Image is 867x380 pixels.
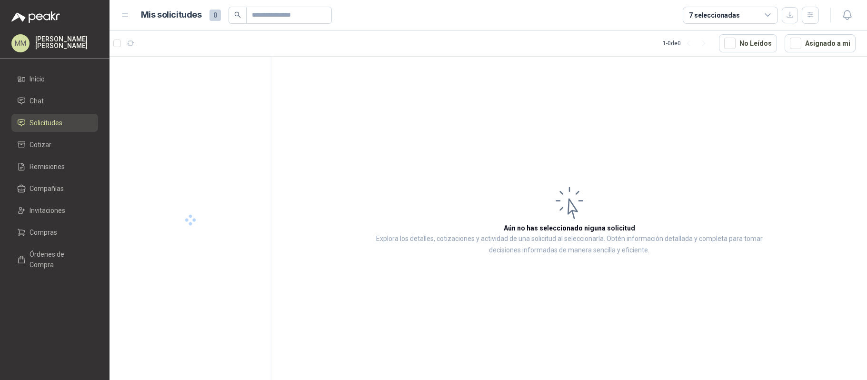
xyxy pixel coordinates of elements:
[11,158,98,176] a: Remisiones
[719,34,777,52] button: No Leídos
[504,223,635,233] h3: Aún no has seleccionado niguna solicitud
[11,34,30,52] div: MM
[30,227,57,238] span: Compras
[663,36,711,51] div: 1 - 0 de 0
[11,245,98,274] a: Órdenes de Compra
[35,36,98,49] p: [PERSON_NAME] [PERSON_NAME]
[30,205,65,216] span: Invitaciones
[11,92,98,110] a: Chat
[30,249,89,270] span: Órdenes de Compra
[689,10,740,20] div: 7 seleccionadas
[11,136,98,154] a: Cotizar
[30,74,45,84] span: Inicio
[11,114,98,132] a: Solicitudes
[30,161,65,172] span: Remisiones
[30,140,51,150] span: Cotizar
[141,8,202,22] h1: Mis solicitudes
[11,201,98,220] a: Invitaciones
[30,96,44,106] span: Chat
[11,11,60,23] img: Logo peakr
[11,180,98,198] a: Compañías
[30,118,62,128] span: Solicitudes
[367,233,772,256] p: Explora los detalles, cotizaciones y actividad de una solicitud al seleccionarla. Obtén informaci...
[30,183,64,194] span: Compañías
[785,34,856,52] button: Asignado a mi
[11,70,98,88] a: Inicio
[234,11,241,18] span: search
[209,10,221,21] span: 0
[11,223,98,241] a: Compras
